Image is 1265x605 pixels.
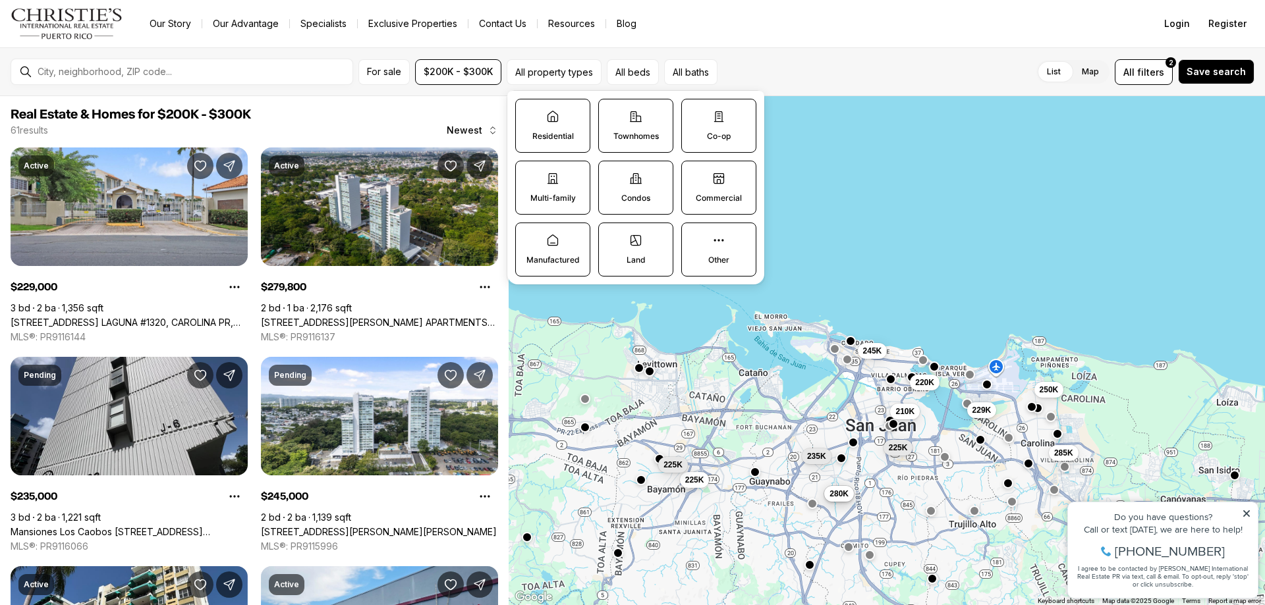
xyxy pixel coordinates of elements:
button: 280K [824,486,854,502]
span: filters [1137,65,1164,79]
p: Commercial [696,193,742,203]
span: 285K [1054,448,1073,458]
span: 225K [685,475,704,485]
span: 280K [829,488,849,499]
p: Land [627,255,646,265]
span: Real Estate & Homes for $200K - $300K [11,108,251,121]
span: $200K - $300K [424,66,493,77]
span: 235K [807,451,826,461]
a: 200 Alcala St. COLLEGE PARK APARTMENTS #APT. B-1604, SAN JUAN PR, 00921 [261,317,498,329]
span: For sale [367,66,401,77]
button: Save Property: 200 Alcala St. COLLEGE PARK APARTMENTS #APT. B-1604 [437,153,464,179]
button: Register [1200,11,1254,37]
span: 245K [863,346,882,356]
p: Active [24,161,49,171]
p: Co-op [707,131,731,142]
span: Register [1208,18,1247,29]
p: Manufactured [526,255,580,265]
button: Save Property: 120 AVE. LAGUNA #1320 [187,153,213,179]
p: Pending [274,370,306,381]
a: Our Story [139,14,202,33]
button: Property options [472,274,498,300]
label: Map [1071,60,1110,84]
p: Condos [621,193,650,203]
button: Save search [1178,59,1254,84]
span: 220K [915,377,934,388]
button: Property options [221,274,248,300]
span: 210K [895,406,914,417]
p: Active [24,579,49,590]
button: 245K [858,343,887,359]
span: 225K [889,442,908,453]
button: Property options [472,483,498,510]
button: All property types [507,59,602,85]
button: 210K [890,404,920,419]
img: logo [11,8,123,39]
button: Allfilters2 [1115,59,1173,85]
button: 285K [1049,445,1079,461]
span: 225K [663,460,683,470]
p: Townhomes [613,131,659,142]
button: 225K [680,472,710,488]
a: Blog [606,14,647,33]
button: All beds [607,59,659,85]
button: 250K [1034,382,1064,398]
button: Save Property: Club Costa Marina CALLE GALICIA #3k [187,571,213,598]
button: Save Property: Mansiones Los Caobos AVENIDA SAN PATRICIO #10-B [187,362,213,388]
p: Other [708,255,729,265]
a: Exclusive Properties [358,14,468,33]
a: 100 CALLE ALCALA, COLLEGE PARK APTS #2101, SAN JUAN PR, 00921 [261,526,497,538]
button: Save Property: 1260 CORNER CORCHADO ST., SANTURCE WARD [437,571,464,598]
span: 250K [1040,384,1059,395]
button: Share Property [216,571,242,598]
a: Mansiones Los Caobos AVENIDA SAN PATRICIO #10-B, GUAYNABO PR, 00968 [11,526,248,538]
p: Pending [24,370,56,381]
a: Resources [538,14,605,33]
div: Call or text [DATE], we are here to help! [14,42,190,51]
p: Multi-family [530,193,576,203]
button: 225K [884,440,913,456]
span: Save search [1187,66,1246,77]
button: Save Property: 100 CALLE ALCALA, COLLEGE PARK APTS #2101 [437,362,464,388]
button: $200K - $300K [415,59,501,85]
div: Do you have questions? [14,30,190,39]
button: Share Property [466,153,493,179]
span: Login [1164,18,1190,29]
button: 235K [802,448,831,464]
p: Active [274,579,299,590]
button: Share Property [466,571,493,598]
p: 61 results [11,125,48,136]
button: Contact Us [468,14,537,33]
button: 220K [910,375,940,390]
button: 229K [967,402,997,418]
span: [PHONE_NUMBER] [54,62,164,75]
label: List [1036,60,1071,84]
a: Specialists [290,14,357,33]
button: Share Property [216,362,242,388]
a: Our Advantage [202,14,289,33]
button: Share Property [216,153,242,179]
button: Login [1156,11,1198,37]
p: Residential [532,131,574,142]
p: Active [274,161,299,171]
button: Newest [439,117,506,144]
span: 2 [1169,57,1173,68]
span: Newest [447,125,482,136]
span: 229K [972,405,992,415]
span: All [1123,65,1135,79]
button: Property options [221,483,248,510]
button: Share Property [466,362,493,388]
button: 225K [658,457,688,473]
a: 120 AVE. LAGUNA #1320, CAROLINA PR, 00979 [11,317,248,329]
button: All baths [664,59,717,85]
button: For sale [358,59,410,85]
span: I agree to be contacted by [PERSON_NAME] International Real Estate PR via text, call & email. To ... [16,81,188,106]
